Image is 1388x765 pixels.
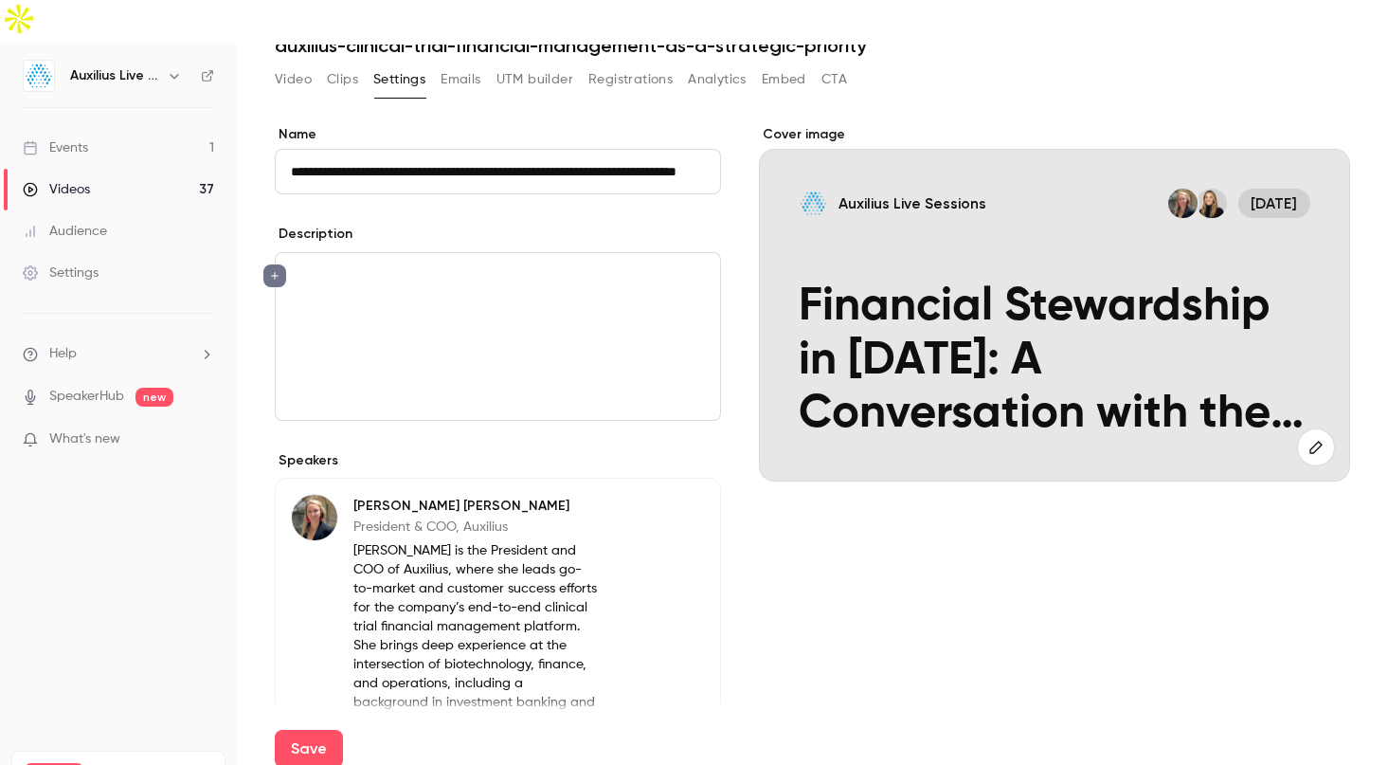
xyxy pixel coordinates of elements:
li: help-dropdown-opener [23,344,214,364]
button: Clips [327,64,358,95]
p: President & COO, Auxilius [353,518,598,537]
a: SpeakerHub [49,387,124,407]
div: Audience [23,222,107,241]
button: Emails [441,64,480,95]
button: Embed [762,64,806,95]
img: Kelly Gold [1197,189,1226,218]
div: Videos [23,180,90,199]
h1: auxilius-clinical-trial-financial-management-as-a-strategic-priority [275,34,1350,57]
button: UTM builder [496,64,573,95]
p: Speakers [275,451,721,470]
p: Financial Stewardship in [DATE]: A Conversation with the CFO of CAMP4 Therapeutics [799,281,1310,442]
button: Registrations [588,64,673,95]
img: Financial Stewardship in 2025: A Conversation with the CFO of CAMP4 Therapeutics [799,189,828,218]
span: What's new [49,429,120,449]
button: CTA [821,64,847,95]
p: [PERSON_NAME] [PERSON_NAME] [353,497,598,516]
button: Analytics [688,64,747,95]
span: [DATE] [1238,189,1310,218]
label: Cover image [759,125,1350,144]
div: Events [23,138,88,157]
span: new [135,388,173,407]
label: Name [275,125,721,144]
div: editor [276,253,720,420]
p: Auxilius Live Sessions [838,193,986,213]
button: Video [275,64,312,95]
label: Description [275,225,352,244]
div: Settings [23,264,99,282]
img: Erin Warner Guill [1168,189,1198,218]
h6: Auxilius Live Sessions [70,66,159,85]
img: Erin Warner Guill [292,495,337,540]
img: Auxilius Live Sessions [24,61,54,91]
span: Help [49,344,77,364]
button: Settings [373,64,425,95]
